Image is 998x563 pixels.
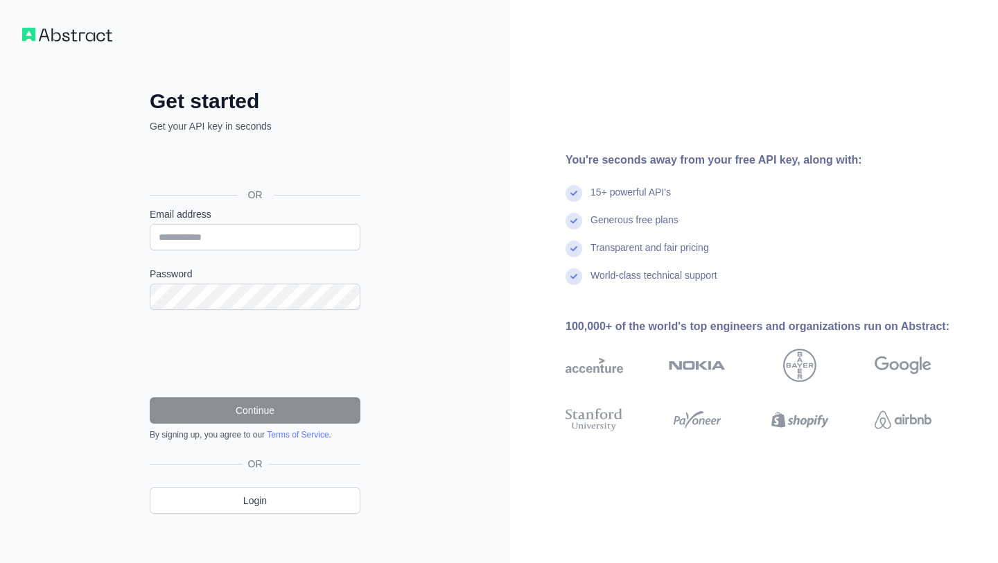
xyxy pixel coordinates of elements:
a: Terms of Service [267,430,329,440]
iframe: reCAPTCHA [150,327,360,381]
img: nokia [669,349,726,382]
p: Get your API key in seconds [150,119,360,133]
button: Continue [150,397,360,424]
img: check mark [566,185,582,202]
img: check mark [566,241,582,257]
img: payoneer [669,406,726,434]
div: You're seconds away from your free API key, along with: [566,152,976,168]
img: check mark [566,268,582,285]
img: Workflow [22,28,112,42]
div: Transparent and fair pricing [590,241,709,268]
div: 15+ powerful API's [590,185,671,213]
div: Generous free plans [590,213,679,241]
img: check mark [566,213,582,229]
img: google [875,349,932,382]
label: Password [150,267,360,281]
img: shopify [771,406,829,434]
iframe: Sign in with Google Button [143,148,365,179]
div: World-class technical support [590,268,717,296]
div: By signing up, you agree to our . [150,429,360,440]
img: bayer [783,349,816,382]
img: stanford university [566,406,623,434]
div: 100,000+ of the world's top engineers and organizations run on Abstract: [566,318,976,335]
img: airbnb [875,406,932,434]
img: accenture [566,349,623,382]
h2: Get started [150,89,360,114]
a: Login [150,487,360,514]
span: OR [237,188,274,202]
span: OR [243,457,268,471]
label: Email address [150,207,360,221]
